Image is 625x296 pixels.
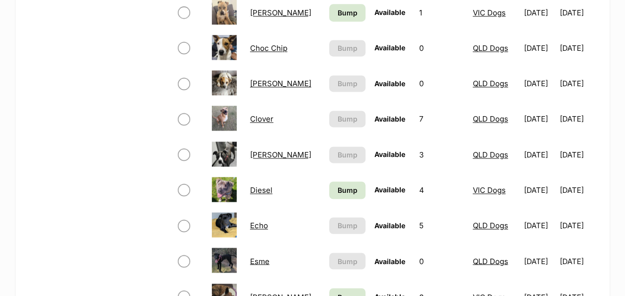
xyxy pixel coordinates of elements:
[338,114,357,124] span: Bump
[329,253,365,269] button: Bump
[374,115,405,123] span: Available
[338,43,357,53] span: Bump
[560,66,599,101] td: [DATE]
[473,256,508,266] a: QLD Dogs
[338,220,357,231] span: Bump
[329,75,365,92] button: Bump
[250,256,269,266] a: Esme
[520,173,558,207] td: [DATE]
[329,111,365,127] button: Bump
[415,138,467,172] td: 3
[338,7,357,18] span: Bump
[329,40,365,56] button: Bump
[520,138,558,172] td: [DATE]
[374,79,405,88] span: Available
[374,150,405,158] span: Available
[338,185,357,195] span: Bump
[415,173,467,207] td: 4
[374,8,405,16] span: Available
[473,79,508,88] a: QLD Dogs
[329,181,365,199] a: Bump
[250,79,311,88] a: [PERSON_NAME]
[250,114,273,124] a: Clover
[250,150,311,159] a: [PERSON_NAME]
[338,78,357,89] span: Bump
[473,114,508,124] a: QLD Dogs
[473,8,506,17] a: VIC Dogs
[520,66,558,101] td: [DATE]
[520,208,558,243] td: [DATE]
[520,244,558,278] td: [DATE]
[473,150,508,159] a: QLD Dogs
[560,31,599,65] td: [DATE]
[473,43,508,53] a: QLD Dogs
[520,31,558,65] td: [DATE]
[329,217,365,234] button: Bump
[520,102,558,136] td: [DATE]
[374,221,405,230] span: Available
[374,185,405,194] span: Available
[560,244,599,278] td: [DATE]
[374,257,405,265] span: Available
[473,185,506,195] a: VIC Dogs
[415,208,467,243] td: 5
[338,149,357,160] span: Bump
[250,221,268,230] a: Echo
[415,102,467,136] td: 7
[250,43,287,53] a: Choc Chip
[560,138,599,172] td: [DATE]
[338,256,357,266] span: Bump
[250,185,272,195] a: Diesel
[329,147,365,163] button: Bump
[560,173,599,207] td: [DATE]
[329,4,365,21] a: Bump
[560,208,599,243] td: [DATE]
[415,66,467,101] td: 0
[473,221,508,230] a: QLD Dogs
[415,244,467,278] td: 0
[374,43,405,52] span: Available
[560,102,599,136] td: [DATE]
[250,8,311,17] a: [PERSON_NAME]
[415,31,467,65] td: 0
